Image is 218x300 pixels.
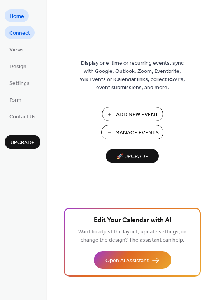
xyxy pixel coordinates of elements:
button: Add New Event [102,107,163,121]
a: Settings [5,76,34,89]
span: Views [9,46,24,54]
button: Manage Events [101,125,163,139]
a: Views [5,43,28,56]
span: Connect [9,29,30,37]
span: Add New Event [116,111,158,119]
a: Contact Us [5,110,40,123]
span: Open AI Assistant [105,257,149,265]
span: Manage Events [115,129,159,137]
span: Upgrade [11,139,35,147]
span: Settings [9,79,30,88]
span: Home [9,12,24,21]
span: Form [9,96,21,104]
span: 🚀 Upgrade [111,152,154,162]
button: 🚀 Upgrade [106,149,159,163]
a: Home [5,9,29,22]
a: Connect [5,26,35,39]
a: Design [5,60,31,72]
span: Display one-time or recurring events, sync with Google, Outlook, Zoom, Eventbrite, Wix Events or ... [80,59,185,92]
button: Open AI Assistant [94,251,171,269]
a: Form [5,93,26,106]
span: Contact Us [9,113,36,121]
span: Design [9,63,26,71]
span: Want to adjust the layout, update settings, or change the design? The assistant can help. [78,227,186,245]
span: Edit Your Calendar with AI [94,215,171,226]
button: Upgrade [5,135,40,149]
